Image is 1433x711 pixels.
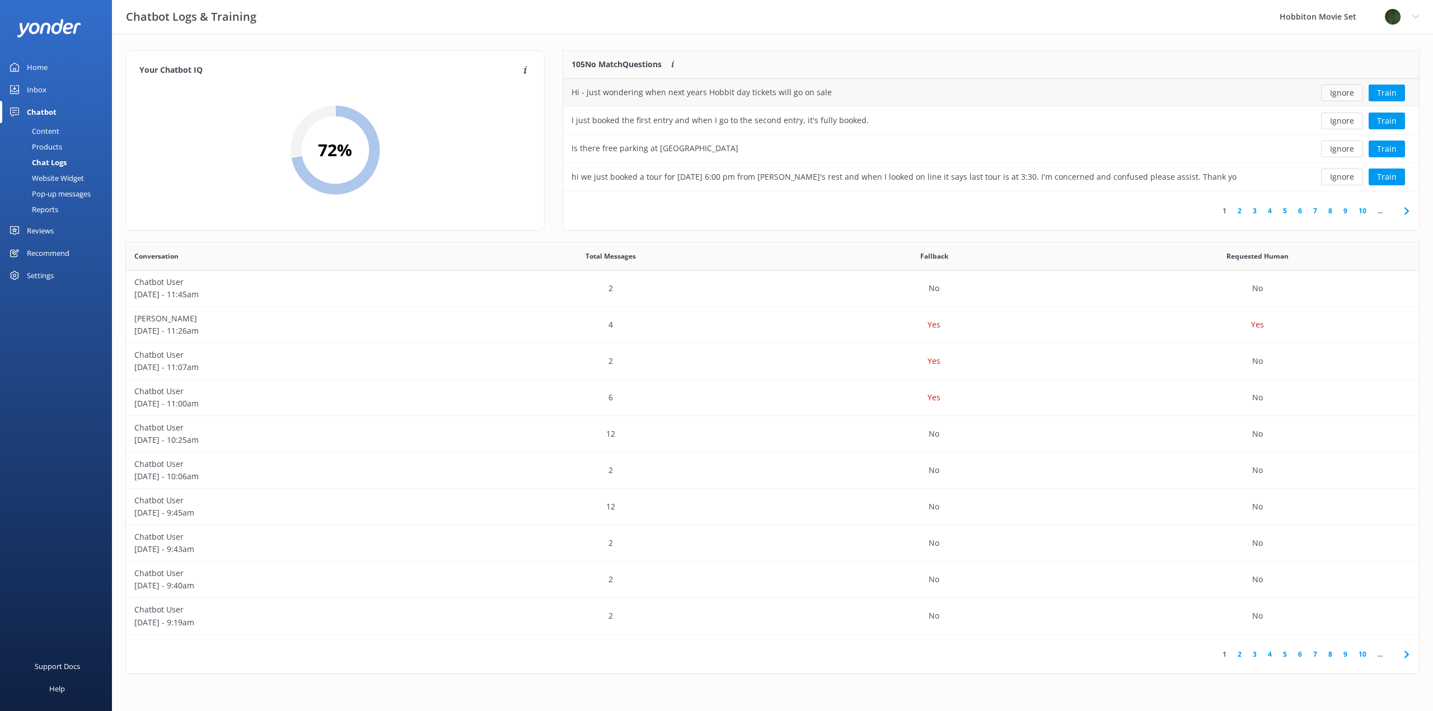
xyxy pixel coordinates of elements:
p: Chatbot User [134,531,441,543]
button: Ignore [1321,85,1363,101]
p: [DATE] - 10:06am [134,470,441,483]
p: [DATE] - 10:25am [134,434,441,446]
p: [DATE] - 11:45am [134,288,441,301]
span: Total Messages [586,251,636,261]
div: Pop-up messages [7,186,91,202]
a: 9 [1338,205,1353,216]
img: 34-1720495293.png [1384,8,1401,25]
p: 105 No Match Questions [572,58,662,71]
p: [DATE] - 9:45am [134,507,441,519]
a: 5 [1277,205,1292,216]
p: No [929,500,939,513]
a: 7 [1308,649,1323,659]
p: No [929,464,939,476]
button: Ignore [1321,113,1363,129]
div: row [563,163,1419,191]
span: Fallback [920,251,948,261]
p: [DATE] - 11:07am [134,361,441,373]
p: [DATE] - 11:00am [134,397,441,410]
h2: 72 % [318,137,352,163]
a: 6 [1292,649,1308,659]
a: 6 [1292,205,1308,216]
p: Chatbot User [134,385,441,397]
p: 12 [606,500,615,513]
p: Yes [928,355,940,367]
span: ... [1372,205,1388,216]
a: 5 [1277,649,1292,659]
a: Products [7,139,112,155]
div: Reports [7,202,58,217]
p: 2 [608,573,613,586]
a: 9 [1338,649,1353,659]
a: Pop-up messages [7,186,112,202]
p: 6 [608,391,613,404]
p: No [929,282,939,294]
button: Ignore [1321,169,1363,185]
a: 4 [1262,649,1277,659]
div: grid [563,79,1419,191]
div: row [126,307,1419,343]
a: 1 [1217,649,1232,659]
button: Train [1369,85,1405,101]
a: Content [7,123,112,139]
p: Chatbot User [134,604,441,616]
span: Requested Human [1226,251,1289,261]
p: No [1252,282,1263,294]
p: No [929,428,939,440]
div: row [126,489,1419,525]
a: Website Widget [7,170,112,186]
p: No [929,610,939,622]
p: 2 [608,464,613,476]
button: Ignore [1321,141,1363,157]
button: Train [1369,169,1405,185]
div: Website Widget [7,170,84,186]
img: yonder-white-logo.png [17,19,81,38]
div: row [563,107,1419,135]
p: No [1252,391,1263,404]
div: Chat Logs [7,155,67,170]
p: Yes [1251,319,1264,331]
p: No [1252,610,1263,622]
p: No [929,573,939,586]
p: No [1252,537,1263,549]
div: Inbox [27,78,46,101]
a: 10 [1353,205,1372,216]
div: Chatbot [27,101,57,123]
div: grid [126,270,1419,634]
h3: Chatbot Logs & Training [126,8,256,26]
p: 2 [608,610,613,622]
div: row [126,562,1419,598]
p: [DATE] - 9:19am [134,616,441,629]
a: 10 [1353,649,1372,659]
div: Is there free parking at [GEOGRAPHIC_DATA] [572,142,738,155]
div: Help [49,677,65,700]
p: [DATE] - 9:40am [134,579,441,592]
button: Train [1369,141,1405,157]
div: Settings [27,264,54,287]
a: Chat Logs [7,155,112,170]
p: [DATE] - 11:26am [134,325,441,337]
p: Chatbot User [134,567,441,579]
div: row [126,598,1419,634]
button: Train [1369,113,1405,129]
div: row [126,525,1419,562]
p: Yes [928,319,940,331]
div: Content [7,123,59,139]
a: 1 [1217,205,1232,216]
a: 3 [1247,205,1262,216]
p: Chatbot User [134,276,441,288]
p: 2 [608,282,613,294]
div: row [126,343,1419,380]
a: 2 [1232,205,1247,216]
p: Chatbot User [134,494,441,507]
p: 2 [608,355,613,367]
div: row [126,416,1419,452]
p: Yes [928,391,940,404]
div: row [126,270,1419,307]
div: Home [27,56,48,78]
h4: Your Chatbot IQ [139,64,520,77]
p: Chatbot User [134,422,441,434]
p: No [1252,355,1263,367]
div: Hi - just wondering when next years Hobbit day tickets will go on sale [572,86,832,99]
p: Chatbot User [134,458,441,470]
